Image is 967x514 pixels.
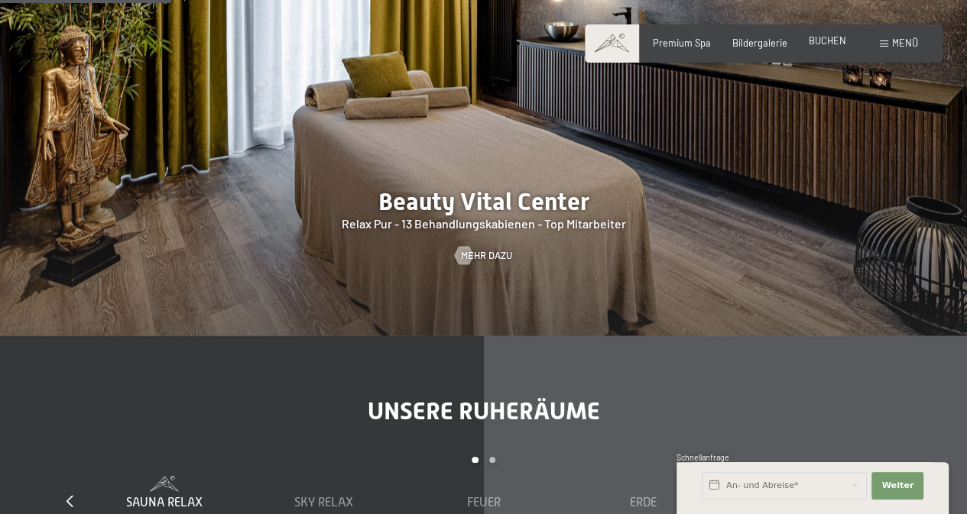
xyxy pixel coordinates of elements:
span: Mehr dazu [461,248,512,262]
span: Schnellanfrage [677,453,729,462]
span: Menü [892,37,918,49]
div: Carousel Page 2 [489,457,496,464]
span: Erde [630,495,657,509]
span: Sky Relax [294,495,353,509]
span: Weiter [881,480,913,492]
button: Weiter [871,472,923,499]
a: Mehr dazu [455,248,512,262]
a: BUCHEN [809,34,846,47]
span: Unsere Ruheräume [368,396,600,425]
div: Carousel Pagination [85,457,883,476]
a: Bildergalerie [732,37,787,49]
span: Feuer [466,495,500,509]
a: Premium Spa [653,37,711,49]
div: Carousel Page 1 (Current Slide) [472,457,479,464]
span: Sauna Relax [126,495,203,509]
